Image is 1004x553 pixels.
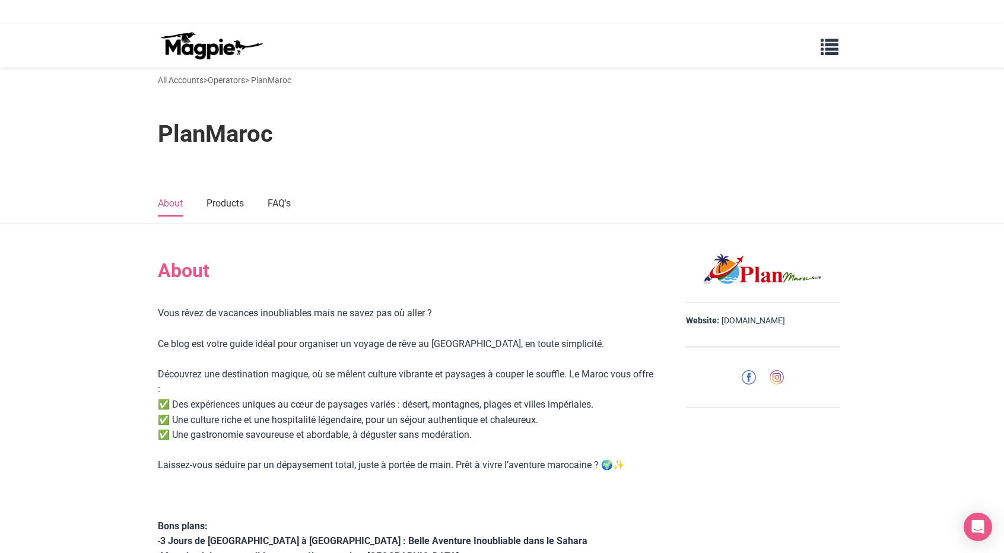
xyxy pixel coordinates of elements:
a: Bons plans [158,520,205,532]
div: Vous rêvez de vacances inoubliables mais ne savez pas où aller ? Ce blog est votre guide idéal po... [158,306,656,503]
h1: PlanMaroc [158,120,273,148]
img: instagram-round-01-d873700d03cfe9216e9fb2676c2aa726.svg [770,370,784,384]
a: [DOMAIN_NAME] [722,315,785,327]
a: About [158,192,183,217]
img: PlanMaroc logo [704,253,822,284]
a: Operators [208,75,245,85]
a: 3 Jours de [GEOGRAPHIC_DATA] à [GEOGRAPHIC_DATA] : Belle Aventure Inoubliable dans le Sahara [160,535,587,546]
h2: About [158,259,656,282]
a: Products [206,192,244,217]
img: logo-ab69f6fb50320c5b225c76a69d11143b.png [158,31,265,60]
strong: : [205,520,208,532]
a: FAQ's [268,192,291,217]
div: > > PlanMaroc [158,74,291,87]
a: All Accounts [158,75,204,85]
strong: Website: [686,315,719,327]
div: Open Intercom Messenger [964,513,992,541]
img: facebook-round-01-50ddc191f871d4ecdbe8252d2011563a.svg [742,370,756,384]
